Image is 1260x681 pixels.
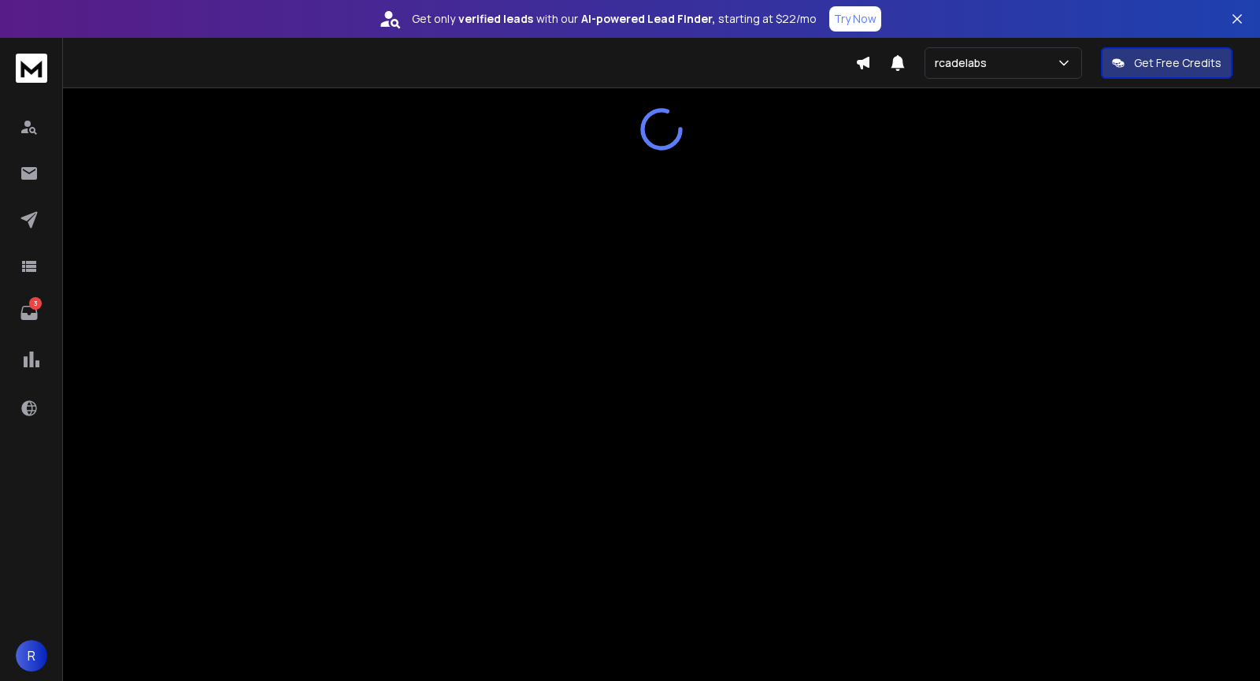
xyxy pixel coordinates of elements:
strong: verified leads [458,11,533,27]
p: Get only with our starting at $22/mo [412,11,817,27]
p: Get Free Credits [1134,55,1221,71]
p: rcadelabs [935,55,993,71]
button: R [16,640,47,672]
button: Try Now [829,6,881,32]
p: Try Now [834,11,876,27]
p: 3 [29,297,42,310]
img: logo [16,54,47,83]
strong: AI-powered Lead Finder, [581,11,715,27]
button: Get Free Credits [1101,47,1232,79]
a: 3 [13,297,45,329]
